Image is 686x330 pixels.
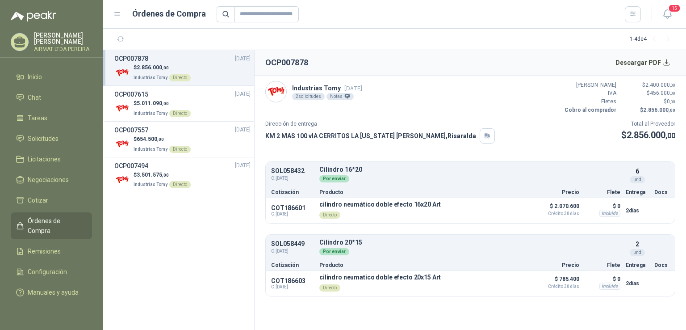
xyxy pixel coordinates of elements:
[162,65,169,70] span: ,00
[622,97,675,106] p: $
[585,262,620,268] p: Flete
[271,277,314,284] p: COT186603
[622,81,675,89] p: $
[114,54,251,82] a: OCP007878[DATE] Company Logo$2.856.000,00Industrias TomyDirecto
[292,93,325,100] div: 2 solicitudes
[563,81,616,89] p: [PERSON_NAME]
[235,55,251,63] span: [DATE]
[630,176,645,183] div: und
[134,147,167,152] span: Industrias Tomy
[114,101,130,116] img: Company Logo
[134,75,167,80] span: Industrias Tomy
[11,151,92,168] a: Licitaciones
[667,98,675,105] span: 0
[319,166,620,173] p: Cilindro 16*20
[265,120,495,128] p: Dirección de entrega
[585,201,620,212] p: $ 0
[535,190,579,195] p: Precio
[28,267,67,277] span: Configuración
[626,190,649,195] p: Entrega
[626,205,649,216] p: 2 días
[669,108,675,113] span: ,00
[654,262,669,268] p: Docs
[271,204,314,212] p: COT186601
[271,241,314,247] p: SOL058449
[169,181,191,188] div: Directo
[535,284,579,289] span: Crédito 30 días
[319,248,349,255] div: Por enviar
[585,190,620,195] p: Flete
[235,126,251,134] span: [DATE]
[319,239,620,246] p: Cilindro 20*15
[626,278,649,289] p: 2 días
[636,166,639,176] p: 6
[265,56,308,69] h2: OCP007878
[626,262,649,268] p: Entrega
[134,111,167,116] span: Industrias Tomy
[563,89,616,97] p: IVA
[611,54,676,72] button: Descargar PDF
[319,201,441,208] p: cilindro neumático doble efecto 16x20 Art
[271,168,314,174] p: SOL058432
[535,262,579,268] p: Precio
[162,173,169,178] span: ,00
[11,68,92,85] a: Inicio
[11,263,92,280] a: Configuración
[169,74,191,81] div: Directo
[162,101,169,106] span: ,00
[114,65,130,80] img: Company Logo
[235,161,251,170] span: [DATE]
[11,192,92,209] a: Cotizar
[235,90,251,98] span: [DATE]
[114,125,251,153] a: OCP007557[DATE] Company Logo$654.500,00Industrias TomyDirecto
[654,190,669,195] p: Docs
[344,85,362,92] span: [DATE]
[271,284,314,290] span: C: [DATE]
[622,106,675,114] p: $
[319,274,441,281] p: cilindro neumatico doble efecto 20x15 Art
[114,125,148,135] h3: OCP007557
[271,175,314,182] span: C: [DATE]
[114,172,130,187] img: Company Logo
[11,284,92,301] a: Manuales y ayuda
[169,146,191,153] div: Directo
[134,182,167,187] span: Industrias Tomy
[319,175,349,182] div: Por enviar
[668,4,681,13] span: 15
[622,89,675,97] p: $
[319,212,340,219] div: Directo
[114,89,148,99] h3: OCP007615
[621,120,675,128] p: Total al Proveedor
[11,130,92,147] a: Solicitudes
[114,54,148,63] h3: OCP007878
[114,89,251,118] a: OCP007615[DATE] Company Logo$5.011.090,00Industrias TomyDirecto
[28,288,79,297] span: Manuales y ayuda
[28,154,61,164] span: Licitaciones
[34,32,92,45] p: [PERSON_NAME] [PERSON_NAME]
[28,175,69,185] span: Negociaciones
[266,81,286,102] img: Company Logo
[630,32,675,47] div: 1 - 4 de 4
[28,93,41,102] span: Chat
[535,212,579,216] span: Crédito 30 días
[271,190,314,195] p: Cotización
[137,136,164,142] span: 654.500
[630,249,645,256] div: und
[134,171,191,179] p: $
[28,72,42,82] span: Inicio
[134,99,191,108] p: $
[114,161,148,171] h3: OCP007494
[563,97,616,106] p: Fletes
[11,11,56,21] img: Logo peakr
[114,136,130,152] img: Company Logo
[659,6,675,22] button: 15
[137,64,169,71] span: 2.856.000
[132,8,206,20] h1: Órdenes de Compra
[599,283,620,290] div: Incluido
[34,47,92,52] p: AIRMAT LTDA PEREIRA
[11,89,92,106] a: Chat
[585,274,620,284] p: $ 0
[157,137,164,142] span: ,00
[535,201,579,216] p: $ 2.070.600
[627,130,675,140] span: 2.856.000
